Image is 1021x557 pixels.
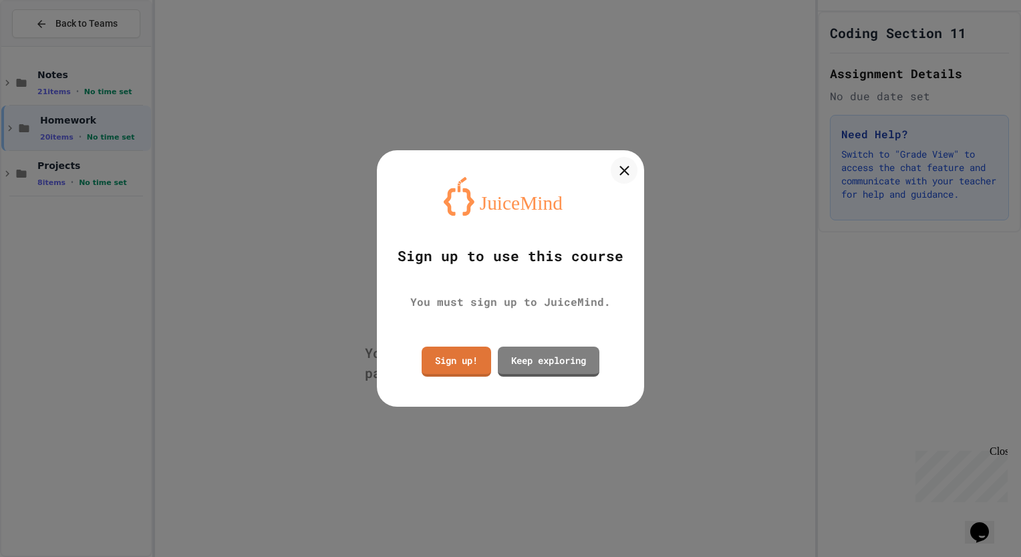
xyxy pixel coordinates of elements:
a: Keep exploring [498,347,599,377]
a: Sign up! [422,347,491,377]
div: You must sign up to JuiceMind. [410,294,611,310]
img: logo-orange.svg [444,177,577,216]
div: Sign up to use this course [398,246,623,267]
div: Chat with us now!Close [5,5,92,85]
